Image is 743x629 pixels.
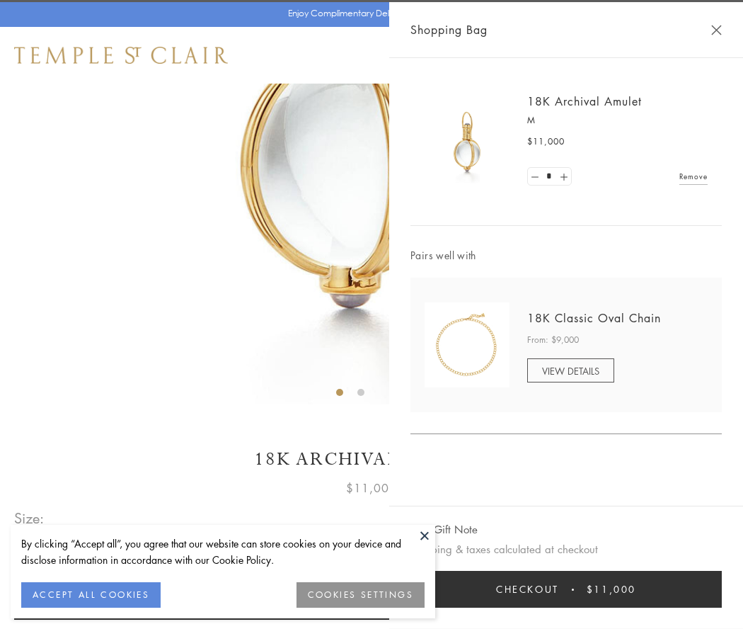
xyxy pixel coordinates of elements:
[410,247,722,263] span: Pairs well with
[21,535,425,568] div: By clicking “Accept all”, you agree that our website can store cookies on your device and disclos...
[527,358,614,382] a: VIEW DETAILS
[410,521,478,538] button: Add Gift Note
[296,582,425,608] button: COOKIES SETTINGS
[528,168,542,186] a: Set quantity to 0
[527,333,579,347] span: From: $9,000
[288,6,449,21] p: Enjoy Complimentary Delivery & Returns
[496,582,559,597] span: Checkout
[21,582,161,608] button: ACCEPT ALL COOKIES
[542,364,599,378] span: VIEW DETAILS
[679,169,708,184] a: Remove
[14,447,729,472] h1: 18K Archival Amulet
[527,135,565,149] span: $11,000
[527,113,708,127] p: M
[14,506,45,530] span: Size:
[425,99,509,184] img: 18K Archival Amulet
[410,540,722,558] p: Shipping & taxes calculated at checkout
[527,310,661,326] a: 18K Classic Oval Chain
[410,571,722,608] button: Checkout $11,000
[14,47,228,64] img: Temple St. Clair
[587,582,636,597] span: $11,000
[425,302,509,387] img: N88865-OV18
[711,25,722,35] button: Close Shopping Bag
[556,168,570,186] a: Set quantity to 2
[346,479,397,497] span: $11,000
[410,21,488,39] span: Shopping Bag
[527,93,642,109] a: 18K Archival Amulet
